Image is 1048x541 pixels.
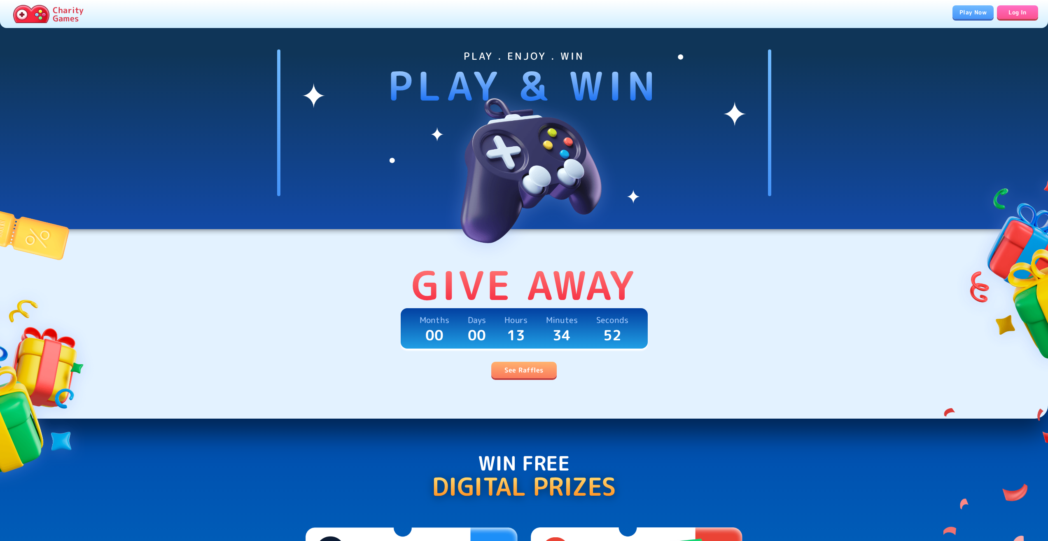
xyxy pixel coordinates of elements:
p: Give Away [411,262,637,308]
p: 13 [507,326,525,344]
p: Minutes [546,313,578,326]
a: Log In [997,5,1038,19]
p: 34 [553,326,571,344]
a: Play Now [952,5,994,19]
a: Charity Games [10,3,87,25]
img: Charity.Games [13,5,49,23]
a: Months00Days00Hours13Minutes34Seconds52 [401,308,648,349]
img: hero-image [421,63,627,269]
p: Win Free [432,452,616,475]
p: Digital Prizes [432,471,616,501]
p: Days [468,313,486,326]
p: Seconds [596,313,628,326]
img: shines [302,49,747,209]
p: 00 [468,326,486,344]
p: 00 [425,326,444,344]
img: gifts [952,158,1048,377]
p: Months [420,313,449,326]
p: 52 [603,326,622,344]
p: Hours [504,313,528,326]
a: See Raffles [491,362,556,378]
p: Charity Games [53,6,84,22]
